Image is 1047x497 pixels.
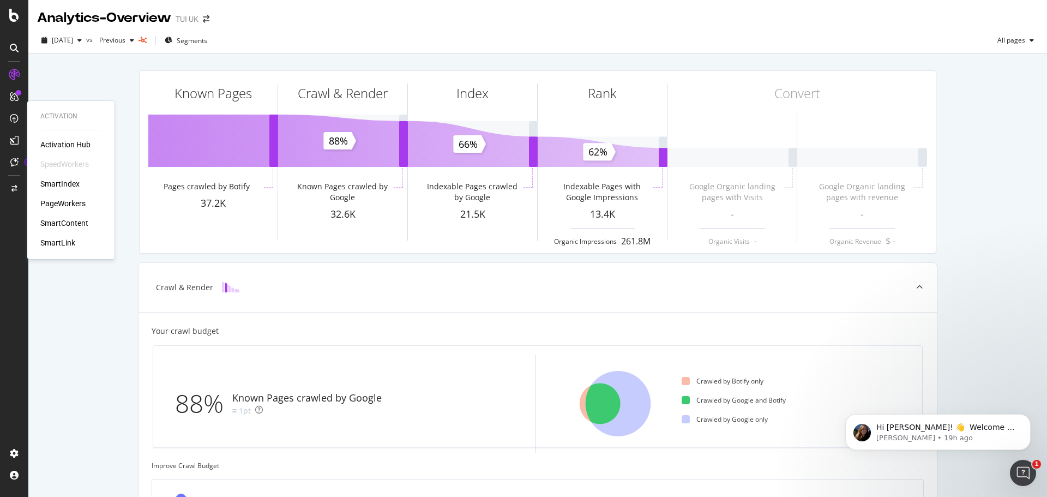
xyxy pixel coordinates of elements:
[456,84,489,103] div: Index
[278,207,407,221] div: 32.6K
[164,181,250,192] div: Pages crawled by Botify
[1032,460,1041,469] span: 1
[232,391,382,405] div: Known Pages crawled by Google
[175,386,232,422] div: 88%
[156,282,213,293] div: Crawl & Render
[37,9,171,27] div: Analytics - Overview
[152,326,219,337] div: Your crawl budget
[95,35,125,45] span: Previous
[203,15,209,23] div: arrow-right-arrow-left
[538,207,667,221] div: 13.4K
[829,391,1047,468] iframe: Intercom notifications message
[23,157,33,167] div: Tooltip anchor
[86,35,95,44] span: vs
[682,415,768,424] div: Crawled by Google only
[47,42,188,52] p: Message from Laura, sent 19h ago
[40,198,86,209] a: PageWorkers
[40,218,88,229] a: SmartContent
[222,282,239,292] img: block-icon
[37,32,86,49] button: [DATE]
[232,409,237,412] img: Equal
[40,139,91,150] a: Activation Hub
[40,178,80,189] a: SmartIndex
[40,159,89,170] div: SpeedWorkers
[423,181,521,203] div: Indexable Pages crawled by Google
[993,32,1038,49] button: All pages
[1010,460,1036,486] iframe: Intercom live chat
[95,32,139,49] button: Previous
[682,396,786,405] div: Crawled by Google and Botify
[47,32,188,94] span: Hi [PERSON_NAME]! 👋 Welcome to Botify chat support! Have a question? Reply to this message and ou...
[293,181,391,203] div: Known Pages crawled by Google
[298,84,388,103] div: Crawl & Render
[52,35,73,45] span: 2025 Oct. 2nd
[239,405,251,416] div: 1pt
[40,112,101,121] div: Activation
[160,32,212,49] button: Segments
[682,376,763,386] div: Crawled by Botify only
[174,84,252,103] div: Known Pages
[553,181,651,203] div: Indexable Pages with Google Impressions
[621,235,651,248] div: 261.8M
[152,461,924,470] div: Improve Crawl Budget
[554,237,617,246] div: Organic Impressions
[40,237,75,248] a: SmartLink
[176,14,198,25] div: TUI UK
[408,207,537,221] div: 21.5K
[588,84,617,103] div: Rank
[148,196,278,211] div: 37.2K
[177,36,207,45] span: Segments
[993,35,1025,45] span: All pages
